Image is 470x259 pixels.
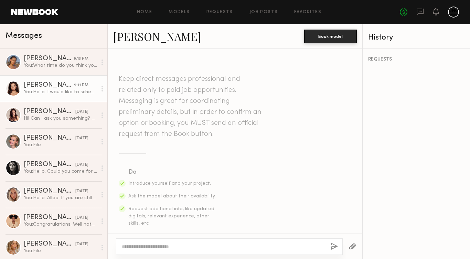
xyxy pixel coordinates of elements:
span: Ask the model about their availability. [128,194,216,198]
div: [PERSON_NAME] [24,241,75,248]
div: [DATE] [75,162,88,168]
div: REQUESTS [368,57,464,62]
div: You: What time do you think you can come? [24,62,97,69]
header: Keep direct messages professional and related only to paid job opportunities. Messaging is great ... [119,74,263,140]
div: Do [128,168,216,177]
div: 9:11 PM [74,82,88,89]
div: You: Hello. Allea. If you are still modeling in [GEOGRAPHIC_DATA], please let me know. Thank you. [24,195,97,201]
div: You: Congratulations. Well noted about your rate. [24,221,97,228]
div: You: Hello. I would like to schedule the casting session, and would like to propose [DATE] 12:00 ... [24,89,97,95]
div: [DATE] [75,188,88,195]
div: [PERSON_NAME] [24,108,75,115]
div: History [368,34,464,42]
span: Messages [6,32,42,40]
div: [PERSON_NAME] [24,135,75,142]
div: You: File [24,248,97,254]
div: [DATE] [75,215,88,221]
div: 9:13 PM [74,56,88,62]
a: [PERSON_NAME] [113,29,201,44]
a: Job Posts [249,10,278,14]
button: Book model [304,30,357,43]
a: Models [169,10,190,14]
div: You: Hello. Could you come for casting [DATE] afternoon around 2pm or [DATE] 11am? Please let me ... [24,168,97,175]
div: [DATE] [75,241,88,248]
a: Home [137,10,152,14]
span: Introduce yourself and your project. [128,181,211,186]
div: [DATE] [75,109,88,115]
div: [PERSON_NAME] [24,82,74,89]
a: Book model [304,33,357,39]
div: [PERSON_NAME] [24,161,75,168]
a: Requests [206,10,233,14]
div: You: File [24,142,97,148]
div: [PERSON_NAME] [24,55,74,62]
div: [PERSON_NAME] [24,188,75,195]
div: [PERSON_NAME] [24,214,75,221]
div: [DATE] [75,135,88,142]
a: Favorites [294,10,321,14]
span: Request additional info, like updated digitals, relevant experience, other skills, etc. [128,207,214,226]
div: Hi! Can I ask you something? Do I need comp cards with me? [24,115,97,122]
